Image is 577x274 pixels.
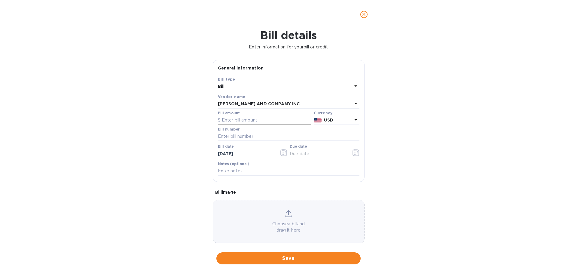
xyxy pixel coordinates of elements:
p: Bill image [215,189,362,195]
h1: Bill details [5,29,572,42]
b: USD [324,118,333,122]
label: Due date [290,145,307,149]
input: Enter bill number [218,132,359,141]
b: Bill [218,84,225,89]
b: [PERSON_NAME] AND COMPANY INC. [218,101,301,106]
p: Choose a bill and drag it here [213,221,364,233]
button: Save [216,252,361,264]
img: USD [314,118,322,122]
span: Save [221,255,356,262]
input: Due date [290,149,347,158]
b: General information [218,66,264,70]
label: Bill date [218,145,234,149]
input: Select date [218,149,275,158]
label: Bill amount [218,111,240,115]
b: Currency [314,111,332,115]
button: close [357,7,371,22]
b: Bill type [218,77,235,82]
p: Enter information for your bill or credit [5,44,572,50]
label: Notes (optional) [218,162,249,166]
label: Bill number [218,128,240,131]
input: $ Enter bill amount [218,116,311,125]
b: Vendor name [218,94,246,99]
input: Enter notes [218,167,359,176]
